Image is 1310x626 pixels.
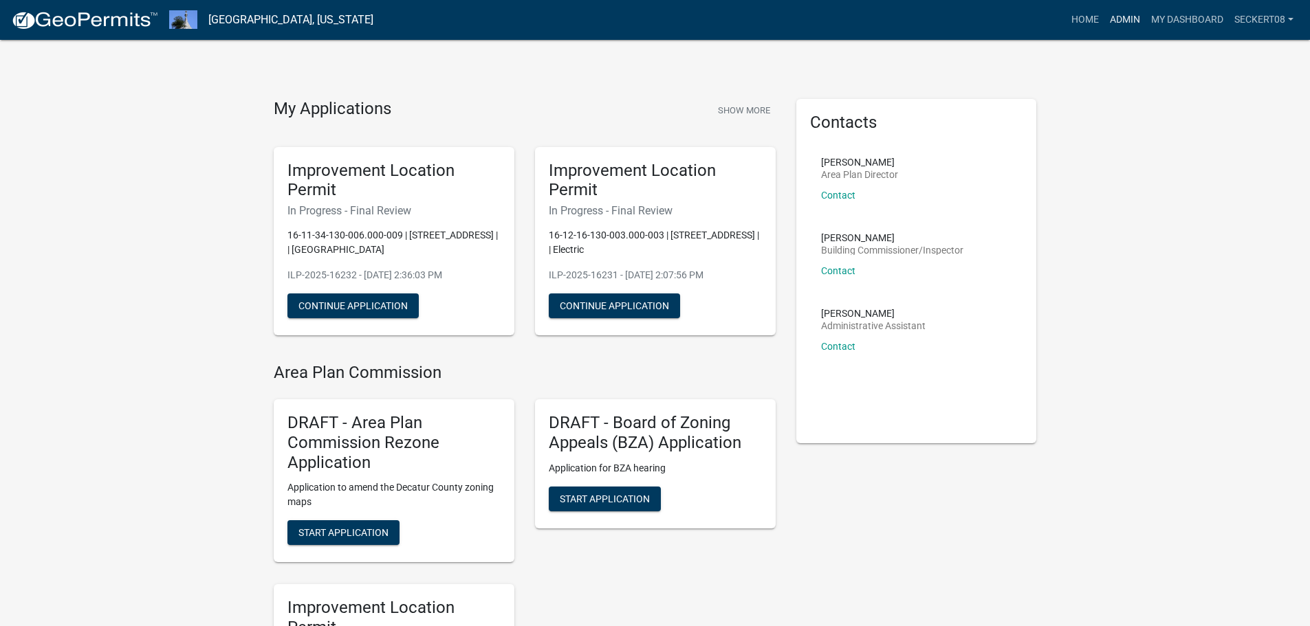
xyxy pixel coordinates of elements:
button: Start Application [549,487,661,511]
h5: Improvement Location Permit [549,161,762,201]
h6: In Progress - Final Review [549,204,762,217]
p: Application to amend the Decatur County zoning maps [287,480,501,509]
p: [PERSON_NAME] [821,233,963,243]
button: Continue Application [287,293,419,318]
a: seckert08 [1229,7,1299,33]
p: ILP-2025-16231 - [DATE] 2:07:56 PM [549,268,762,282]
p: 16-12-16-130-003.000-003 | [STREET_ADDRESS] | | Electric [549,228,762,257]
button: Show More [712,99,776,122]
h5: DRAFT - Area Plan Commission Rezone Application [287,413,501,472]
a: [GEOGRAPHIC_DATA], [US_STATE] [208,8,373,32]
h6: In Progress - Final Review [287,204,501,217]
a: Admin [1104,7,1146,33]
p: 16-11-34-130-006.000-009 | [STREET_ADDRESS] | | [GEOGRAPHIC_DATA] [287,228,501,257]
p: [PERSON_NAME] [821,309,926,318]
a: My Dashboard [1146,7,1229,33]
h5: Improvement Location Permit [287,161,501,201]
p: Building Commissioner/Inspector [821,245,963,255]
span: Start Application [298,527,389,538]
button: Start Application [287,520,400,545]
h5: DRAFT - Board of Zoning Appeals (BZA) Application [549,413,762,453]
h4: My Applications [274,99,391,120]
span: Start Application [560,493,650,504]
a: Contact [821,265,855,276]
a: Contact [821,341,855,352]
a: Home [1066,7,1104,33]
img: Decatur County, Indiana [169,10,197,29]
p: Application for BZA hearing [549,461,762,476]
a: Contact [821,190,855,201]
button: Continue Application [549,293,680,318]
p: ILP-2025-16232 - [DATE] 2:36:03 PM [287,268,501,282]
p: Area Plan Director [821,170,898,179]
h5: Contacts [810,113,1023,133]
h4: Area Plan Commission [274,363,776,383]
p: [PERSON_NAME] [821,157,898,167]
p: Administrative Assistant [821,321,926,331]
